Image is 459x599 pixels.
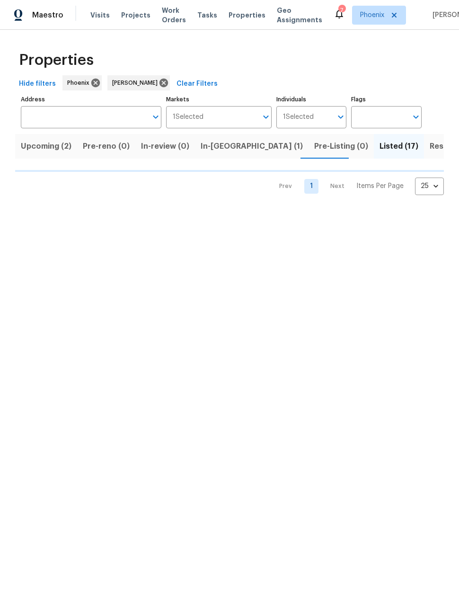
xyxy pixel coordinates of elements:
span: Properties [19,55,94,65]
label: Individuals [276,97,347,102]
label: Flags [351,97,422,102]
span: Properties [229,10,265,20]
span: Pre-reno (0) [83,140,130,153]
button: Open [409,110,423,124]
span: In-[GEOGRAPHIC_DATA] (1) [201,140,303,153]
span: In-review (0) [141,140,189,153]
span: Work Orders [162,6,186,25]
div: Phoenix [62,75,102,90]
span: Visits [90,10,110,20]
span: Phoenix [67,78,93,88]
span: Projects [121,10,150,20]
span: Listed (17) [380,140,418,153]
button: Open [334,110,347,124]
span: Geo Assignments [277,6,322,25]
span: Upcoming (2) [21,140,71,153]
span: Maestro [32,10,63,20]
label: Markets [166,97,272,102]
button: Open [149,110,162,124]
span: [PERSON_NAME] [112,78,161,88]
nav: Pagination Navigation [270,178,444,195]
div: 7 [338,6,345,15]
a: Goto page 1 [304,179,318,194]
span: Hide filters [19,78,56,90]
button: Open [259,110,273,124]
div: 25 [415,174,444,198]
span: Tasks [197,12,217,18]
p: Items Per Page [356,181,404,191]
span: Pre-Listing (0) [314,140,368,153]
button: Clear Filters [173,75,221,93]
span: Clear Filters [177,78,218,90]
span: 1 Selected [173,113,203,121]
span: Phoenix [360,10,384,20]
button: Hide filters [15,75,60,93]
label: Address [21,97,161,102]
span: 1 Selected [283,113,314,121]
div: [PERSON_NAME] [107,75,170,90]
